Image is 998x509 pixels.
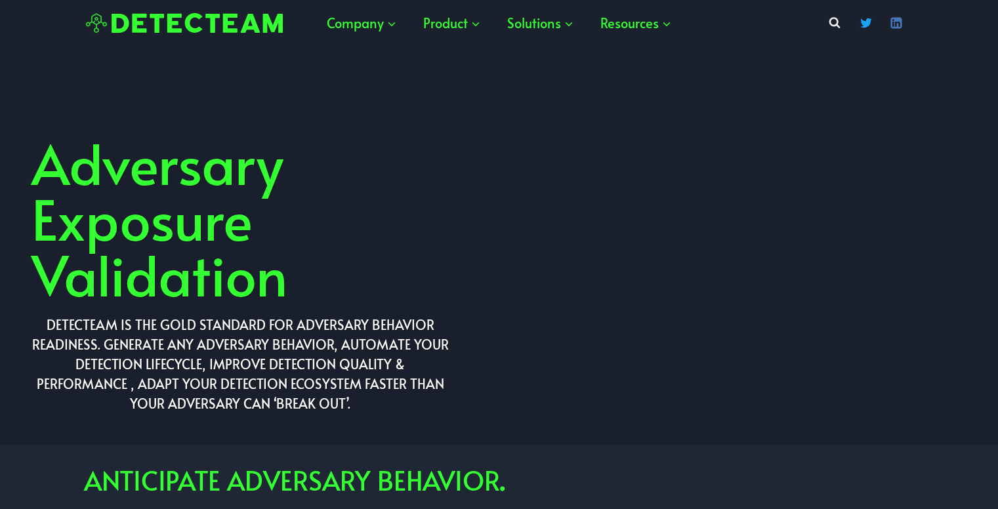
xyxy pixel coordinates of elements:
a: Company [314,3,410,43]
a: Twitter [853,10,879,36]
a: Linkedin [883,10,909,36]
a: Resources [587,3,685,43]
a: Product [410,3,494,43]
h1: Adversary Exposure Validation [31,134,449,302]
img: Detecteam [86,13,283,33]
a: Solutions [494,3,587,43]
button: View Search Form [823,11,846,35]
nav: Primary [314,3,685,43]
h2: Detecteam IS THE GOLD STANDARD FOR ADVERSARY BEHAVIOR READINESS. GENERATE ANY Adversary BEHAVIOR,... [31,315,449,413]
span: Product [423,11,481,35]
span: Resources [600,11,672,35]
span: Solutions [507,11,574,35]
strong: . [500,462,505,498]
span: Company [327,11,397,35]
